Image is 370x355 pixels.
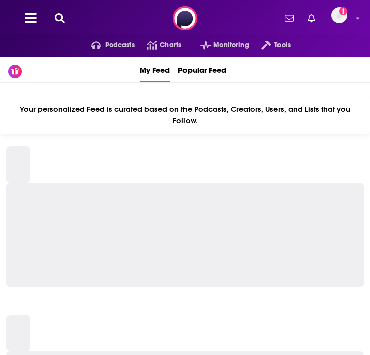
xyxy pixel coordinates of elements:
[178,57,226,82] a: Popular Feed
[178,59,226,81] span: Popular Feed
[140,57,170,82] a: My Feed
[79,37,135,53] button: open menu
[304,10,319,27] a: Show notifications dropdown
[339,7,347,15] svg: Add a profile image
[140,59,170,81] span: My Feed
[160,38,181,52] span: Charts
[135,37,181,53] a: Charts
[331,7,347,23] img: User Profile
[188,37,249,53] button: open menu
[105,38,135,52] span: Podcasts
[249,37,291,53] button: open menu
[213,38,249,52] span: Monitoring
[281,10,298,27] a: Show notifications dropdown
[331,7,353,29] a: Logged in as ashleyswett
[274,38,291,52] span: Tools
[331,7,347,23] span: Logged in as ashleyswett
[173,6,197,30] img: Podchaser - Follow, Share and Rate Podcasts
